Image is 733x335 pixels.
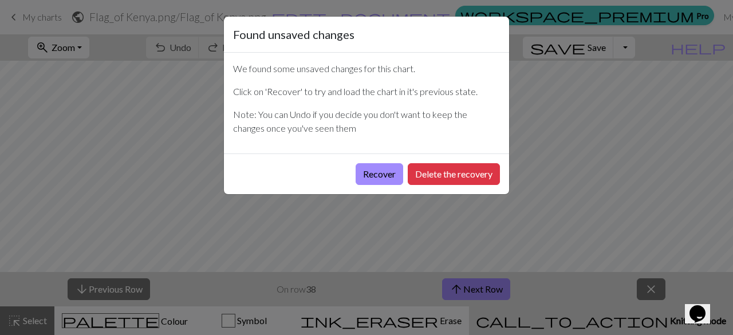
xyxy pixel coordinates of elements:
[408,163,500,185] button: Delete the recovery
[233,62,500,76] p: We found some unsaved changes for this chart.
[356,163,403,185] button: Recover
[233,108,500,135] p: Note: You can Undo if you decide you don't want to keep the changes once you've seen them
[685,289,722,324] iframe: chat widget
[233,85,500,98] p: Click on 'Recover' to try and load the chart in it's previous state.
[233,26,354,43] h5: Found unsaved changes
